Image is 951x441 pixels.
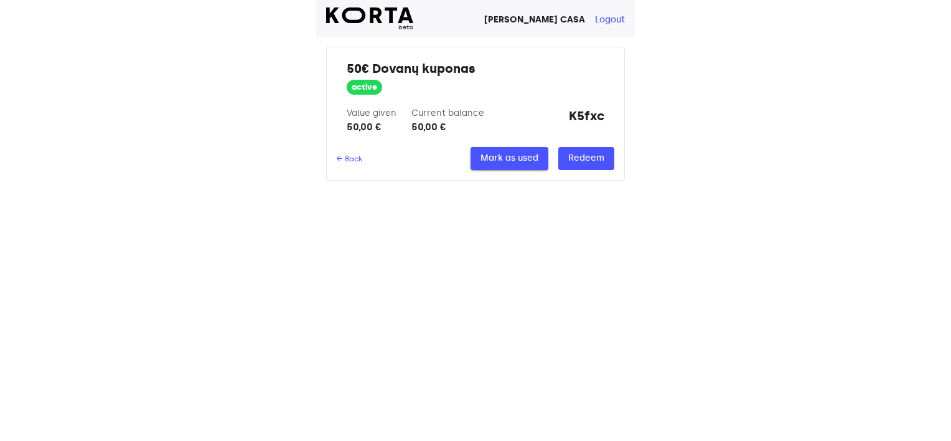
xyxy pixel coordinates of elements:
button: Mark as used [471,147,548,170]
div: 50,00 € [411,120,484,135]
strong: K5fxc [569,107,604,135]
button: Logout [595,14,625,26]
button: Redeem [558,147,614,170]
img: Korta [326,7,413,23]
label: Current balance [411,108,484,118]
strong: [PERSON_NAME] CASA [484,14,585,25]
span: Redeem [568,151,604,166]
div: 50,00 € [347,120,396,135]
span: beta [326,23,413,32]
div: ← Back [337,154,362,164]
h2: 50€ Dovanų kuponas [347,60,604,77]
label: Value given [347,108,396,118]
span: Mark as used [480,151,538,166]
span: active [347,82,382,93]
